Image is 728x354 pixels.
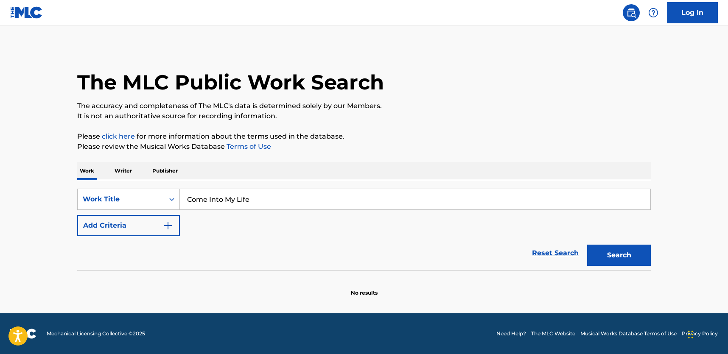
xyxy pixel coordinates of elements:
p: The accuracy and completeness of The MLC's data is determined solely by our Members. [77,101,651,111]
button: Search [587,245,651,266]
img: help [648,8,658,18]
a: The MLC Website [531,330,575,337]
p: Please for more information about the terms used in the database. [77,131,651,142]
a: Musical Works Database Terms of Use [580,330,677,337]
img: search [626,8,636,18]
button: Add Criteria [77,215,180,236]
div: Drag [688,322,693,347]
div: Work Title [83,194,159,204]
form: Search Form [77,189,651,270]
a: click here [102,132,135,140]
img: 9d2ae6d4665cec9f34b9.svg [163,220,173,231]
div: Help [645,4,662,21]
p: Publisher [150,162,180,180]
a: Public Search [623,4,640,21]
p: No results [351,279,378,297]
h1: The MLC Public Work Search [77,70,384,95]
p: Writer [112,162,134,180]
img: MLC Logo [10,6,43,19]
a: Reset Search [528,244,583,262]
a: Terms of Use [225,142,271,151]
p: Work [77,162,97,180]
span: Mechanical Licensing Collective © 2025 [47,330,145,337]
a: Privacy Policy [682,330,718,337]
p: Please review the Musical Works Database [77,142,651,152]
a: Need Help? [496,330,526,337]
p: It is not an authoritative source for recording information. [77,111,651,121]
a: Log In [667,2,718,23]
iframe: Chat Widget [686,313,728,354]
img: logo [10,329,36,339]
